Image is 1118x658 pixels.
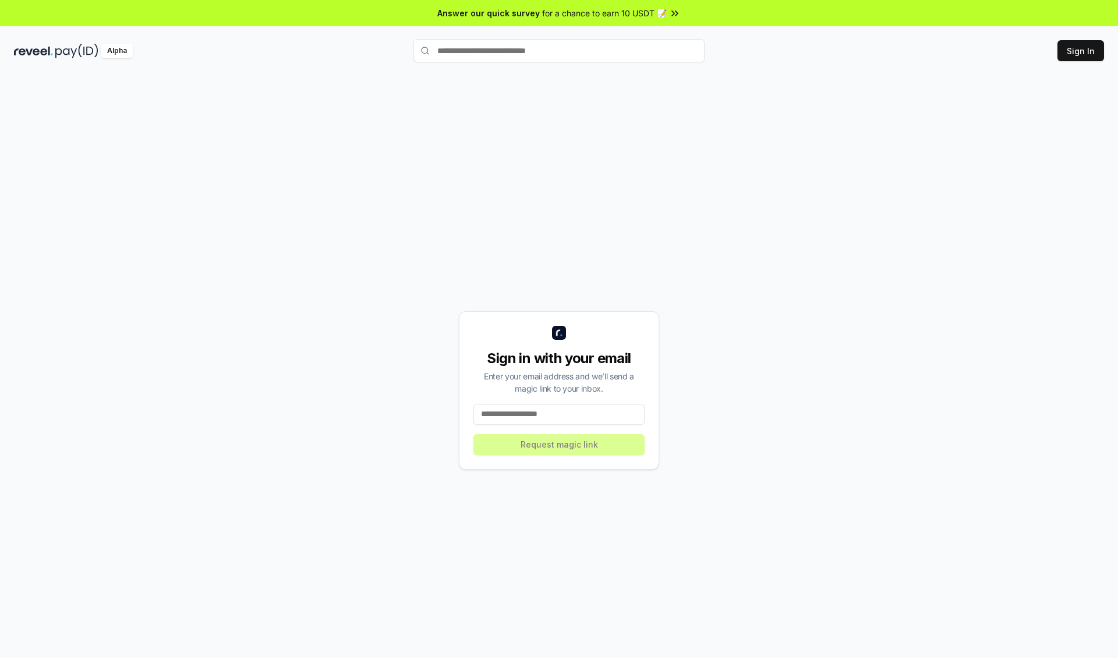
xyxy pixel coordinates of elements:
div: Alpha [101,44,133,58]
div: Sign in with your email [473,349,645,368]
img: reveel_dark [14,44,53,58]
button: Sign In [1057,40,1104,61]
img: pay_id [55,44,98,58]
span: for a chance to earn 10 USDT 📝 [542,7,667,19]
div: Enter your email address and we’ll send a magic link to your inbox. [473,370,645,395]
img: logo_small [552,326,566,340]
span: Answer our quick survey [437,7,540,19]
